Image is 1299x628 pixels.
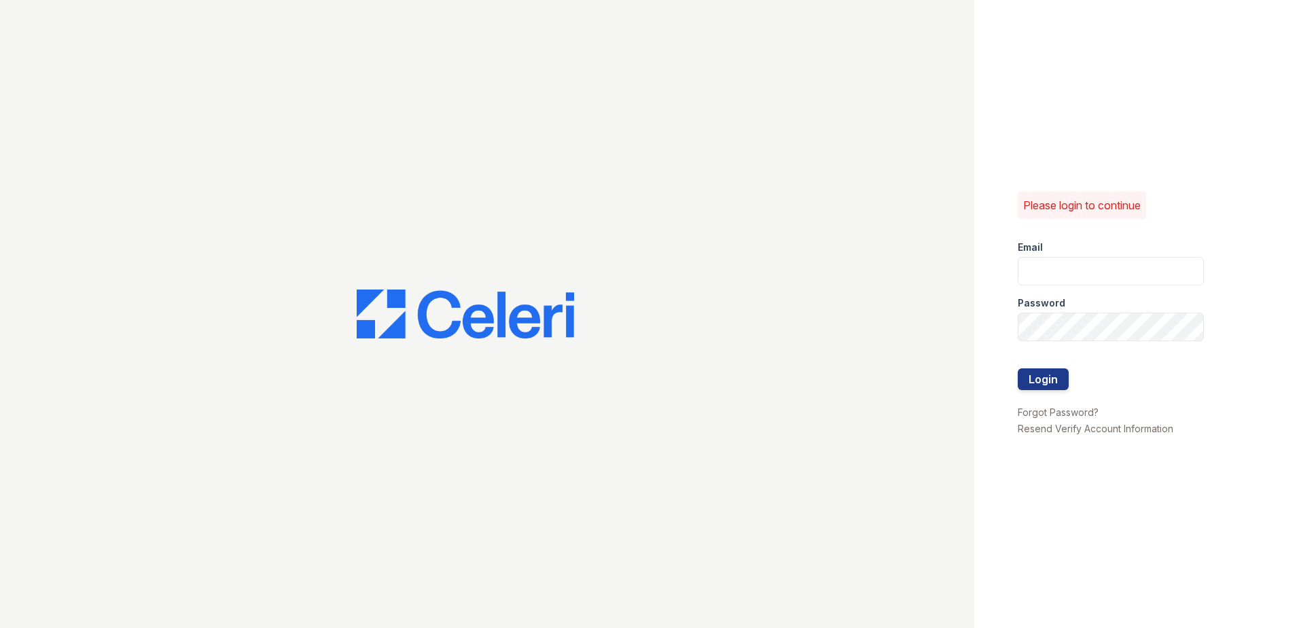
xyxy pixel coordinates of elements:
a: Resend Verify Account Information [1018,423,1173,434]
img: CE_Logo_Blue-a8612792a0a2168367f1c8372b55b34899dd931a85d93a1a3d3e32e68fde9ad4.png [357,290,574,338]
button: Login [1018,368,1069,390]
label: Password [1018,296,1065,310]
label: Email [1018,241,1043,254]
a: Forgot Password? [1018,406,1099,418]
p: Please login to continue [1023,197,1141,213]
